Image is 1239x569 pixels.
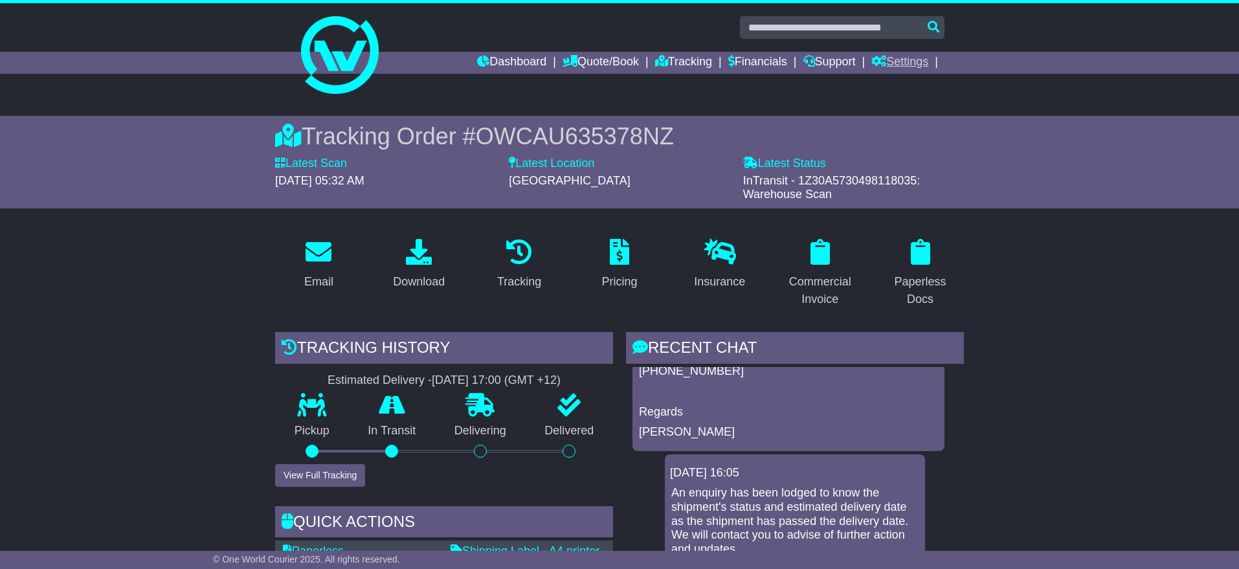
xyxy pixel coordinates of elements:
div: Commercial Invoice [785,273,855,308]
div: Paperless Docs [885,273,955,308]
div: Quick Actions [275,506,613,541]
div: Estimated Delivery - [275,374,613,388]
a: Quote/Book [563,52,639,74]
span: InTransit - 1Z30A5730498118035: Warehouse Scan [743,174,921,201]
button: View Full Tracking [275,464,365,487]
a: Insurance [686,234,753,295]
label: Latest Location [509,157,594,171]
div: Tracking history [275,332,613,367]
a: Settings [871,52,928,74]
span: © One World Courier 2025. All rights reserved. [213,554,400,564]
div: Insurance [694,273,745,291]
a: Tracking [655,52,712,74]
span: [DATE] 05:32 AM [275,174,364,187]
a: Dashboard [477,52,546,74]
p: An enquiry has been lodged to know the shipment's status and estimated delivery date as the shipm... [671,486,919,556]
a: Paperless Docs [876,234,964,313]
span: OWCAU635378NZ [476,123,674,150]
a: Tracking [489,234,550,295]
a: Paperless [283,544,344,557]
div: Tracking Order # [275,122,964,150]
div: [DATE] 17:00 (GMT +12) [432,374,561,388]
a: Commercial Invoice [776,234,864,313]
p: Regards [639,405,938,419]
a: Pricing [593,234,645,295]
p: In Transit [349,424,436,438]
div: Pricing [601,273,637,291]
label: Latest Scan [275,157,347,171]
a: Download [385,234,453,295]
span: [GEOGRAPHIC_DATA] [509,174,630,187]
p: Delivered [526,424,614,438]
a: Email [296,234,342,295]
label: Latest Status [743,157,826,171]
p: [PERSON_NAME] [639,425,938,440]
div: Tracking [497,273,541,291]
div: Download [393,273,445,291]
p: Pickup [275,424,349,438]
div: [DATE] 16:05 [670,466,920,480]
div: RECENT CHAT [626,332,964,367]
div: Email [304,273,333,291]
p: Delivering [435,424,526,438]
a: Financials [728,52,787,74]
a: Support [803,52,856,74]
a: Shipping Label - A4 printer [451,544,599,557]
